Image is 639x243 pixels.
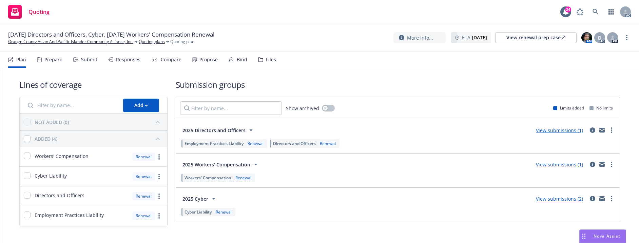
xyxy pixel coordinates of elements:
[598,34,601,41] span: D
[161,57,181,62] div: Compare
[35,119,69,126] div: NOT ADDED (0)
[598,126,606,134] a: mail
[176,79,620,90] h1: Submission groups
[180,101,282,115] input: Filter by name...
[132,172,155,181] div: Renewal
[35,117,163,127] button: NOT ADDED (0)
[24,99,119,112] input: Filter by name...
[506,33,565,43] div: View renewal prep case
[536,127,583,134] a: View submissions (1)
[393,32,446,43] button: More info...
[8,39,133,45] a: Orange County Asian And Pacific Islander Community Alliance, Inc.
[588,126,597,134] a: circleInformation
[607,195,616,203] a: more
[472,34,487,41] strong: [DATE]
[623,34,631,42] a: more
[155,153,163,161] a: more
[573,5,587,19] a: Report a Bug
[182,195,208,202] span: 2025 Cyber
[589,5,602,19] a: Search
[155,173,163,181] a: more
[16,57,26,62] div: Plan
[273,141,316,146] span: Directors and Officers
[35,153,89,160] span: Workers' Compensation
[318,141,337,146] div: Renewal
[44,57,62,62] div: Prepare
[28,9,50,15] span: Quoting
[607,126,616,134] a: more
[565,6,571,13] div: 24
[246,141,265,146] div: Renewal
[139,39,165,45] a: Quoting plans
[594,233,620,239] span: Nova Assist
[407,34,433,41] span: More info...
[35,135,57,142] div: ADDED (4)
[123,99,159,112] button: Add
[579,229,626,243] button: Nova Assist
[495,32,577,43] a: View renewal prep case
[598,160,606,168] a: mail
[199,57,218,62] div: Propose
[234,175,253,181] div: Renewal
[155,192,163,200] a: more
[132,211,155,220] div: Renewal
[185,175,231,181] span: Workers' Compensation
[132,153,155,161] div: Renewal
[185,209,212,215] span: Cyber Liability
[589,105,613,111] div: No limits
[180,158,262,171] button: 2025 Workers' Compensation
[35,192,84,199] span: Directors and Officers
[462,34,487,41] span: ETA :
[134,99,148,112] div: Add
[536,196,583,202] a: View submissions (2)
[35,172,67,179] span: Cyber Liability
[182,127,246,134] span: 2025 Directors and Officers
[580,230,588,243] div: Drag to move
[35,133,163,144] button: ADDED (4)
[35,211,104,219] span: Employment Practices Liability
[536,161,583,168] a: View submissions (1)
[214,209,233,215] div: Renewal
[286,105,319,112] span: Show archived
[5,2,52,21] a: Quoting
[19,79,168,90] h1: Lines of coverage
[598,195,606,203] a: mail
[81,57,97,62] div: Submit
[604,5,618,19] a: Switch app
[237,57,247,62] div: Bind
[588,160,597,168] a: circleInformation
[588,195,597,203] a: circleInformation
[170,39,194,45] span: Quoting plan
[266,57,276,62] div: Files
[607,160,616,168] a: more
[182,161,250,168] span: 2025 Workers' Compensation
[155,212,163,220] a: more
[8,31,214,39] span: [DATE] Directors and Officers, Cyber, [DATE] Workers' Compensation Renewal
[180,192,220,205] button: 2025 Cyber
[185,141,244,146] span: Employment Practices Liability
[553,105,584,111] div: Limits added
[132,192,155,200] div: Renewal
[581,32,592,43] img: photo
[180,123,257,137] button: 2025 Directors and Officers
[116,57,140,62] div: Responses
